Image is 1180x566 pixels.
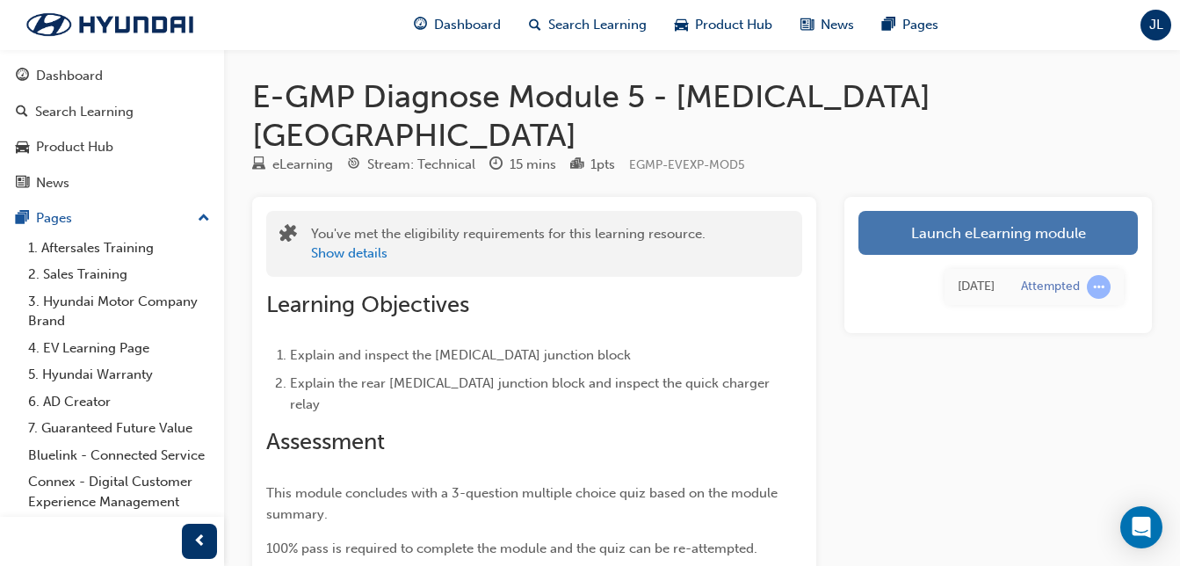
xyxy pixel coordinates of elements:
a: Search Learning [7,96,217,128]
span: Search Learning [548,15,647,35]
span: learningResourceType_ELEARNING-icon [252,157,265,173]
div: Attempted [1021,279,1080,295]
span: Product Hub [695,15,772,35]
a: News [7,167,217,200]
span: news-icon [800,14,814,36]
span: pages-icon [16,211,29,227]
span: news-icon [16,176,29,192]
span: pages-icon [882,14,895,36]
span: guage-icon [414,14,427,36]
div: Dashboard [36,66,103,86]
img: Trak [9,6,211,43]
button: Pages [7,202,217,235]
span: clock-icon [489,157,503,173]
div: Tue Aug 19 2025 16:10:21 GMT+1000 (Australian Eastern Standard Time) [958,277,995,297]
button: Show details [311,243,387,264]
span: Learning Objectives [266,291,469,318]
span: Dashboard [434,15,501,35]
div: Points [570,154,615,176]
div: News [36,173,69,193]
a: Bluelink - Connected Service [21,442,217,469]
a: 7. Guaranteed Future Value [21,415,217,442]
a: 4. EV Learning Page [21,335,217,362]
div: Product Hub [36,137,113,157]
span: prev-icon [193,531,206,553]
a: 3. Hyundai Motor Company Brand [21,288,217,335]
a: guage-iconDashboard [400,7,515,43]
span: up-icon [198,207,210,230]
div: Type [252,154,333,176]
h1: E-GMP Diagnose Module 5 - [MEDICAL_DATA][GEOGRAPHIC_DATA] [252,77,1152,154]
span: 100% pass is required to complete the module and the quiz can be re-attempted. [266,541,757,556]
div: 15 mins [510,155,556,175]
a: Product Hub [7,131,217,163]
span: car-icon [16,140,29,156]
div: Search Learning [35,102,134,122]
a: Dashboard [7,60,217,92]
div: Stream: Technical [367,155,475,175]
button: DashboardSearch LearningProduct HubNews [7,56,217,202]
div: 1 pts [590,155,615,175]
a: Connex - Digital Customer Experience Management [21,468,217,515]
div: Pages [36,208,72,229]
button: JL [1140,10,1171,40]
span: Assessment [266,428,385,455]
span: This module concludes with a 3-question multiple choice quiz based on the module summary. [266,485,781,522]
a: 1. Aftersales Training [21,235,217,262]
span: Learning resource code [629,157,745,172]
span: Pages [902,15,938,35]
a: 5. Hyundai Warranty [21,361,217,388]
span: podium-icon [570,157,583,173]
span: guage-icon [16,69,29,84]
span: Explain the rear [MEDICAL_DATA] junction block and inspect the quick charger relay [290,375,773,412]
span: JL [1149,15,1163,35]
a: 6. AD Creator [21,388,217,416]
span: car-icon [675,14,688,36]
span: News [821,15,854,35]
a: 2. Sales Training [21,261,217,288]
span: learningRecordVerb_ATTEMPT-icon [1087,275,1111,299]
span: search-icon [16,105,28,120]
a: car-iconProduct Hub [661,7,786,43]
span: target-icon [347,157,360,173]
span: Explain and inspect the [MEDICAL_DATA] junction block [290,347,631,363]
div: Open Intercom Messenger [1120,506,1162,548]
div: eLearning [272,155,333,175]
div: You've met the eligibility requirements for this learning resource. [311,224,706,264]
div: Duration [489,154,556,176]
a: search-iconSearch Learning [515,7,661,43]
a: HyTRAK FAQ's - User Guide [21,515,217,542]
a: pages-iconPages [868,7,952,43]
a: news-iconNews [786,7,868,43]
div: Stream [347,154,475,176]
a: Launch eLearning module [858,211,1138,255]
span: puzzle-icon [279,226,297,246]
span: search-icon [529,14,541,36]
